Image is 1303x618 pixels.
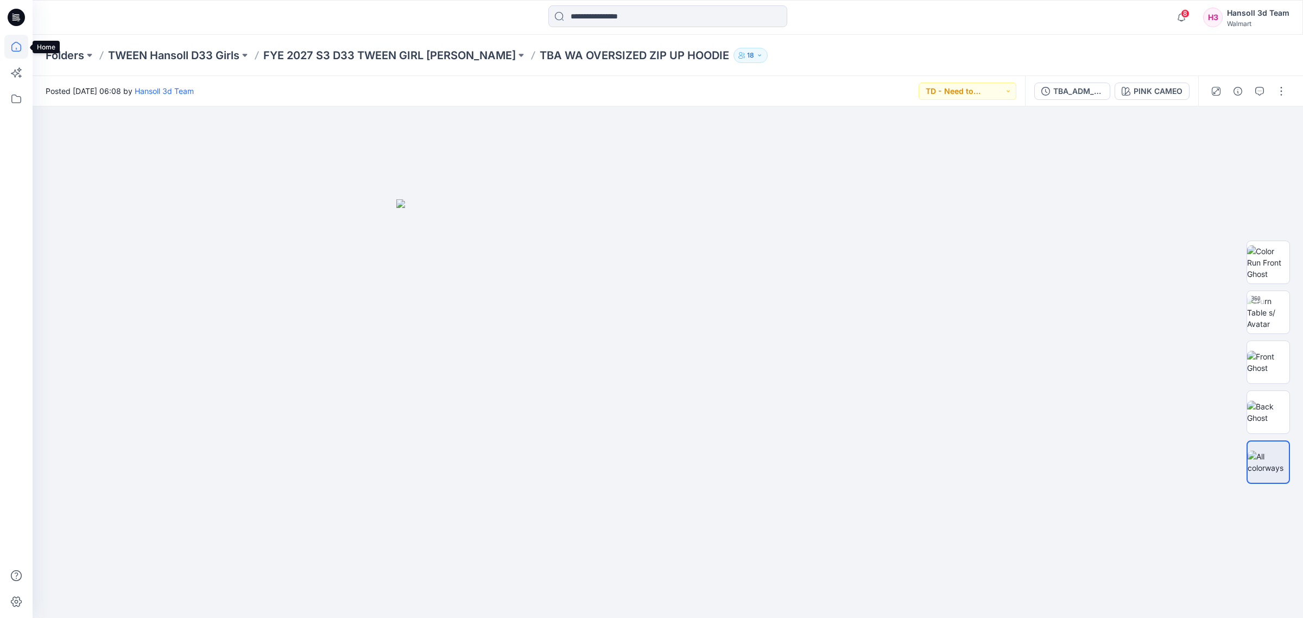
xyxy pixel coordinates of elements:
img: Front Ghost [1247,351,1289,374]
a: FYE 2027 S3 D33 TWEEN GIRL [PERSON_NAME] [263,48,516,63]
div: Hansoll 3d Team [1227,7,1289,20]
img: Color Run Front Ghost [1247,245,1289,280]
img: Back Ghost [1247,401,1289,424]
span: 8 [1181,9,1190,18]
button: Details [1229,83,1247,100]
div: H3 [1203,8,1223,27]
div: PINK CAMEO [1134,85,1182,97]
p: TBA WA OVERSIZED ZIP UP HOODIE [540,48,729,63]
a: Folders [46,48,84,63]
img: Turn Table s/ Avatar [1247,295,1289,330]
a: Hansoll 3d Team [135,86,194,96]
img: eyJhbGciOiJIUzI1NiIsImtpZCI6IjAiLCJzbHQiOiJzZXMiLCJ0eXAiOiJKV1QifQ.eyJkYXRhIjp7InR5cGUiOiJzdG9yYW... [396,199,939,618]
div: Walmart [1227,20,1289,28]
button: PINK CAMEO [1115,83,1190,100]
span: Posted [DATE] 06:08 by [46,85,194,97]
a: TWEEN Hansoll D33 Girls [108,48,239,63]
p: 18 [747,49,754,61]
img: All colorways [1248,451,1289,474]
button: TBA_ADM_FC WA OVERSIZED ZIP UP HOODIE_ASTM [1034,83,1110,100]
button: 18 [733,48,768,63]
div: TBA_ADM_FC WA OVERSIZED ZIP UP HOODIE_ASTM [1053,85,1103,97]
